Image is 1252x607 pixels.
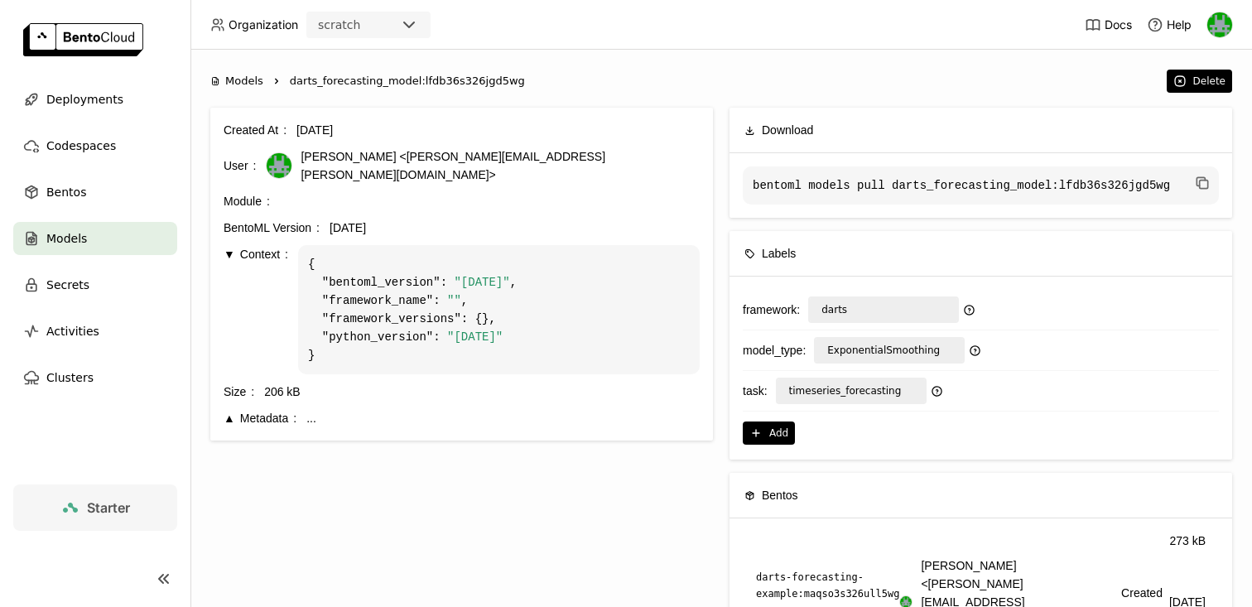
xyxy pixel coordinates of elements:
button: Delete [1167,70,1232,93]
a: Docs [1085,17,1132,33]
div: scratch [318,17,360,33]
svg: Plus [749,426,763,440]
p: darts-forecasting-example : maqso3s326ull5wg [756,569,899,602]
div: User [224,157,256,175]
span: Starter [87,499,130,516]
div: Module [224,192,270,210]
span: Codespaces [46,136,116,156]
span: "framework_versions" [322,312,461,325]
img: Sean Hickey [1207,12,1232,37]
span: Models [46,229,87,248]
span: Organization [229,17,298,32]
div: Context [224,245,288,263]
span: : [433,294,440,307]
div: framework : [743,301,800,319]
a: Clusters [13,361,177,394]
a: Activities [13,315,177,348]
div: Models [210,73,263,89]
span: , [510,276,517,289]
div: Help [1147,17,1192,33]
a: Bentos [13,176,177,209]
a: Codespaces [13,129,177,162]
span: [PERSON_NAME] <[PERSON_NAME][EMAIL_ADDRESS][PERSON_NAME][DOMAIN_NAME]> [301,147,700,184]
span: [DATE] [296,123,333,137]
span: Download [762,121,813,139]
code: bentoml models pull darts_forecasting_model:lfdb36s326jgd5wg [743,166,1219,205]
div: ... [306,409,700,427]
a: Secrets [13,268,177,301]
div: 206 kB [264,383,700,401]
button: Add [743,422,795,445]
span: "[DATE]" [447,330,503,344]
span: Docs [1105,17,1132,32]
span: , [489,312,495,325]
span: "" [447,294,461,307]
span: Models [225,73,263,89]
span: Bentos [762,486,798,504]
div: [DATE] [330,219,700,237]
div: Size [224,383,254,401]
span: : [461,312,468,325]
span: Deployments [46,89,123,109]
span: Bentos [46,182,86,202]
a: darts-forecasting-example:maqso3s326ull5wg [756,569,899,602]
span: "[DATE]" [454,276,509,289]
span: "framework_name" [322,294,433,307]
a: Deployments [13,83,177,116]
div: Created At [224,121,287,139]
nav: Breadcrumbs navigation [210,73,1158,89]
div: Metadata [224,409,296,427]
div: task : [743,382,768,400]
div: 273 kB [1169,532,1206,550]
span: Activities [46,321,99,341]
span: } [482,312,489,325]
img: Sean Hickey [267,153,291,178]
span: { [308,258,315,271]
span: "python_version" [322,330,433,344]
input: Selected scratch. [362,17,364,34]
span: "bentoml_version" [322,276,441,289]
span: : [433,330,440,344]
span: { [475,312,482,325]
img: logo [23,23,143,56]
span: Secrets [46,275,89,295]
a: Starter [13,484,177,531]
a: Models [13,222,177,255]
span: , [461,294,468,307]
div: Delete [1193,75,1226,88]
span: : [441,276,447,289]
div: model_type : [743,341,806,359]
span: } [308,349,315,362]
svg: Right [270,75,283,88]
span: darts_forecasting_model:lfdb36s326jgd5wg [290,73,525,89]
span: Help [1167,17,1192,32]
div: BentoML Version [224,219,320,237]
span: Labels [762,244,796,263]
span: Clusters [46,368,94,388]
